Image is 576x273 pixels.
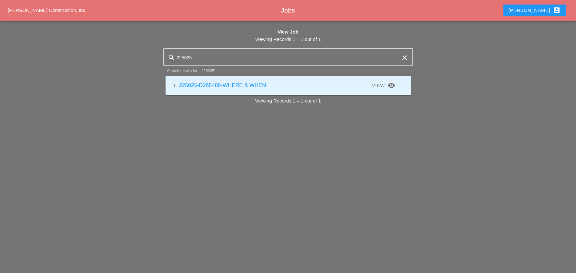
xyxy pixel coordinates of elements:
input: Search Jobs by Job Name [177,53,399,63]
div: View [372,82,395,89]
a: 1.225025-D265488-WHERE & WHEN [173,82,266,88]
i: clear [401,54,409,62]
a: View [367,80,400,91]
small: 1. [173,83,177,88]
i: account_box [553,6,561,14]
i: visibility [388,82,395,89]
a: 1.225025-D265488-WHERE & WHENView [166,76,411,95]
i: search [168,54,176,62]
button: [PERSON_NAME] [503,5,566,16]
div: [PERSON_NAME] [509,6,561,14]
span: Jobs [281,7,295,14]
a: [PERSON_NAME] Construction, Inc. [8,7,86,13]
div: Search results for : '225025' [167,69,409,73]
